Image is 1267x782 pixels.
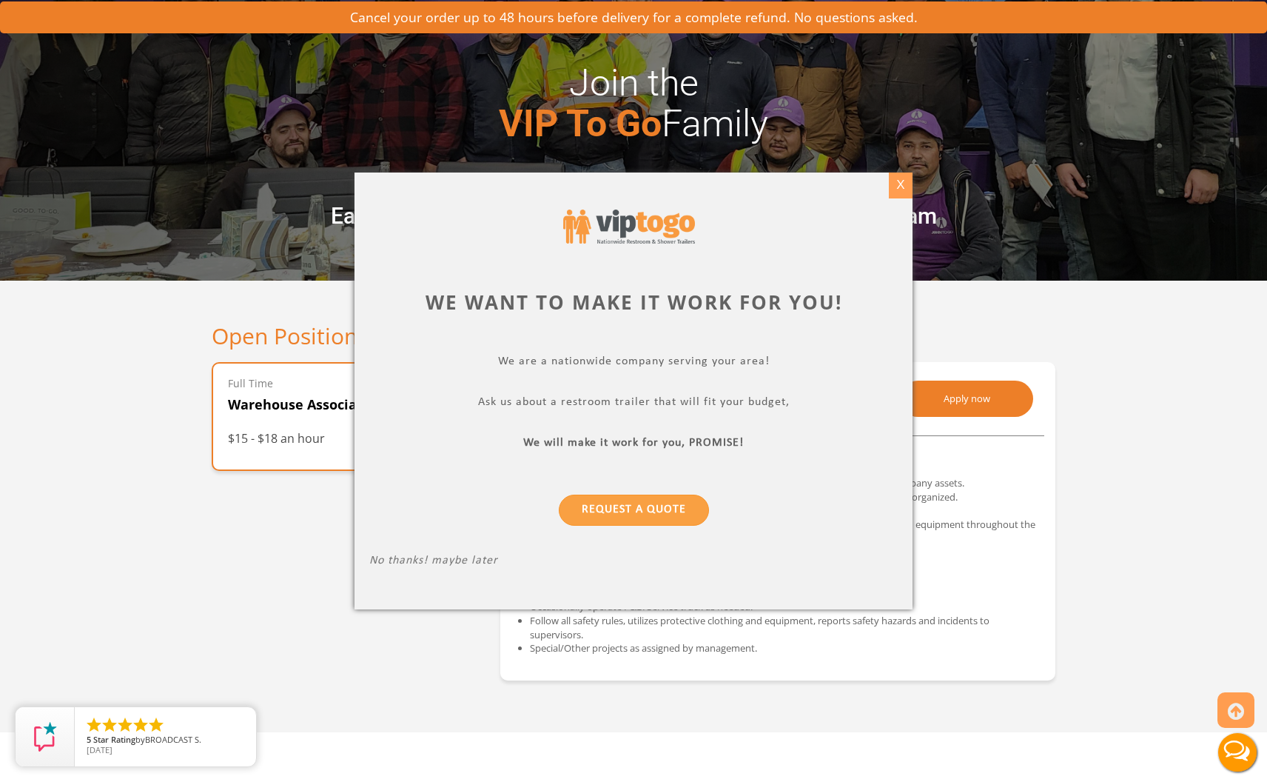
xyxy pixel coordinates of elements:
[87,735,244,746] span: by
[889,173,912,198] div: X
[563,210,695,243] img: viptogo logo
[559,495,709,526] a: Request a Quote
[116,716,134,734] li: 
[369,395,897,412] p: Ask us about a restroom trailer that will fit your budget,
[369,289,897,316] div: We want to make it work for you!
[147,716,165,734] li: 
[1208,723,1267,782] button: Live Chat
[30,722,60,752] img: Review Rating
[101,716,118,734] li: 
[87,744,112,755] span: [DATE]
[369,554,897,571] p: No thanks! maybe later
[132,716,149,734] li: 
[87,734,91,745] span: 5
[85,716,103,734] li: 
[523,437,744,449] b: We will make it work for you, PROMISE!
[369,355,897,372] p: We are a nationwide company serving your area!
[93,734,135,745] span: Star Rating
[145,734,201,745] span: BROADCAST S.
